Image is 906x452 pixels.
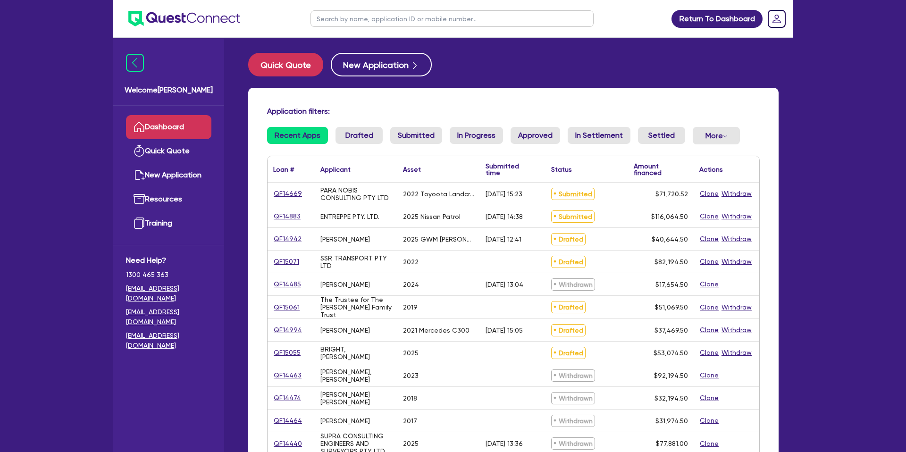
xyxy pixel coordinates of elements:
button: Clone [699,370,719,381]
span: $17,654.50 [655,281,688,288]
div: 2017 [403,417,417,425]
button: Clone [699,325,719,335]
span: $71,720.52 [655,190,688,198]
div: 2025 GWM [PERSON_NAME] [403,235,474,243]
div: [DATE] 14:38 [486,213,523,220]
a: QF14464 [273,415,302,426]
a: QF14440 [273,438,302,449]
div: Actions [699,166,723,173]
a: Submitted [390,127,442,144]
div: [PERSON_NAME] [PERSON_NAME] [320,391,392,406]
span: $31,974.50 [655,417,688,425]
div: The Trustee for The [PERSON_NAME] Family Trust [320,296,392,318]
span: $82,194.50 [654,258,688,266]
div: [PERSON_NAME], [PERSON_NAME] [320,368,392,383]
button: Clone [699,188,719,199]
a: In Settlement [568,127,630,144]
div: 2019 [403,303,418,311]
div: [DATE] 13:36 [486,440,523,447]
a: [EMAIL_ADDRESS][DOMAIN_NAME] [126,284,211,303]
span: Withdrawn [551,392,595,404]
div: Loan # [273,166,294,173]
span: Drafted [551,324,586,336]
a: Settled [638,127,685,144]
img: resources [134,193,145,205]
div: Status [551,166,572,173]
div: [DATE] 15:05 [486,326,523,334]
a: [EMAIL_ADDRESS][DOMAIN_NAME] [126,331,211,351]
a: QF14994 [273,325,302,335]
a: In Progress [450,127,503,144]
a: Recent Apps [267,127,328,144]
span: Drafted [551,347,586,359]
div: 2021 Mercedes C300 [403,326,470,334]
span: Submitted [551,210,595,223]
a: Drafted [336,127,383,144]
span: Withdrawn [551,369,595,382]
button: Withdraw [721,302,752,313]
div: Applicant [320,166,351,173]
img: new-application [134,169,145,181]
a: QF15055 [273,347,301,358]
a: QF14669 [273,188,302,199]
span: $116,064.50 [651,213,688,220]
button: Withdraw [721,211,752,222]
span: Welcome [PERSON_NAME] [125,84,213,96]
div: [DATE] 13:04 [486,281,523,288]
span: $51,069.50 [655,303,688,311]
span: Submitted [551,188,595,200]
div: BRIGHT, [PERSON_NAME] [320,345,392,360]
a: QF14463 [273,370,302,381]
button: Clone [699,438,719,449]
div: [DATE] 15:23 [486,190,522,198]
span: $37,469.50 [654,326,688,334]
a: QF14474 [273,393,302,403]
button: Clone [699,211,719,222]
span: $53,074.50 [654,349,688,357]
div: 2025 [403,440,419,447]
button: Quick Quote [248,53,323,76]
div: ENTREPPE PTY. LTD. [320,213,379,220]
button: New Application [331,53,432,76]
span: $77,881.00 [656,440,688,447]
h4: Application filters: [267,107,760,116]
a: QF15061 [273,302,300,313]
a: Approved [511,127,560,144]
img: quick-quote [134,145,145,157]
div: [PERSON_NAME] [320,326,370,334]
button: Clone [699,234,719,244]
div: 2025 Nissan Patrol [403,213,461,220]
div: 2022 Toyoota Landcruiser [403,190,474,198]
button: Withdraw [721,347,752,358]
img: icon-menu-close [126,54,144,72]
span: $32,194.50 [654,394,688,402]
button: Clone [699,347,719,358]
a: QF14485 [273,279,302,290]
div: [PERSON_NAME] [320,417,370,425]
div: 2024 [403,281,419,288]
a: QF15071 [273,256,300,267]
div: 2023 [403,372,419,379]
a: Dashboard [126,115,211,139]
span: Drafted [551,233,586,245]
div: Submitted time [486,163,531,176]
a: Training [126,211,211,235]
div: SSR TRANSPORT PTY LTD [320,254,392,269]
span: Withdrawn [551,437,595,450]
a: Quick Quote [248,53,331,76]
span: Withdrawn [551,415,595,427]
div: 2022 [403,258,419,266]
a: QF14942 [273,234,302,244]
a: Resources [126,187,211,211]
div: [DATE] 12:41 [486,235,521,243]
div: [PERSON_NAME] [320,281,370,288]
button: Clone [699,393,719,403]
a: QF14883 [273,211,301,222]
span: Drafted [551,301,586,313]
a: [EMAIL_ADDRESS][DOMAIN_NAME] [126,307,211,327]
span: Need Help? [126,255,211,266]
div: PARA NOBIS CONSULTING PTY LTD [320,186,392,201]
a: Return To Dashboard [671,10,763,28]
img: training [134,218,145,229]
